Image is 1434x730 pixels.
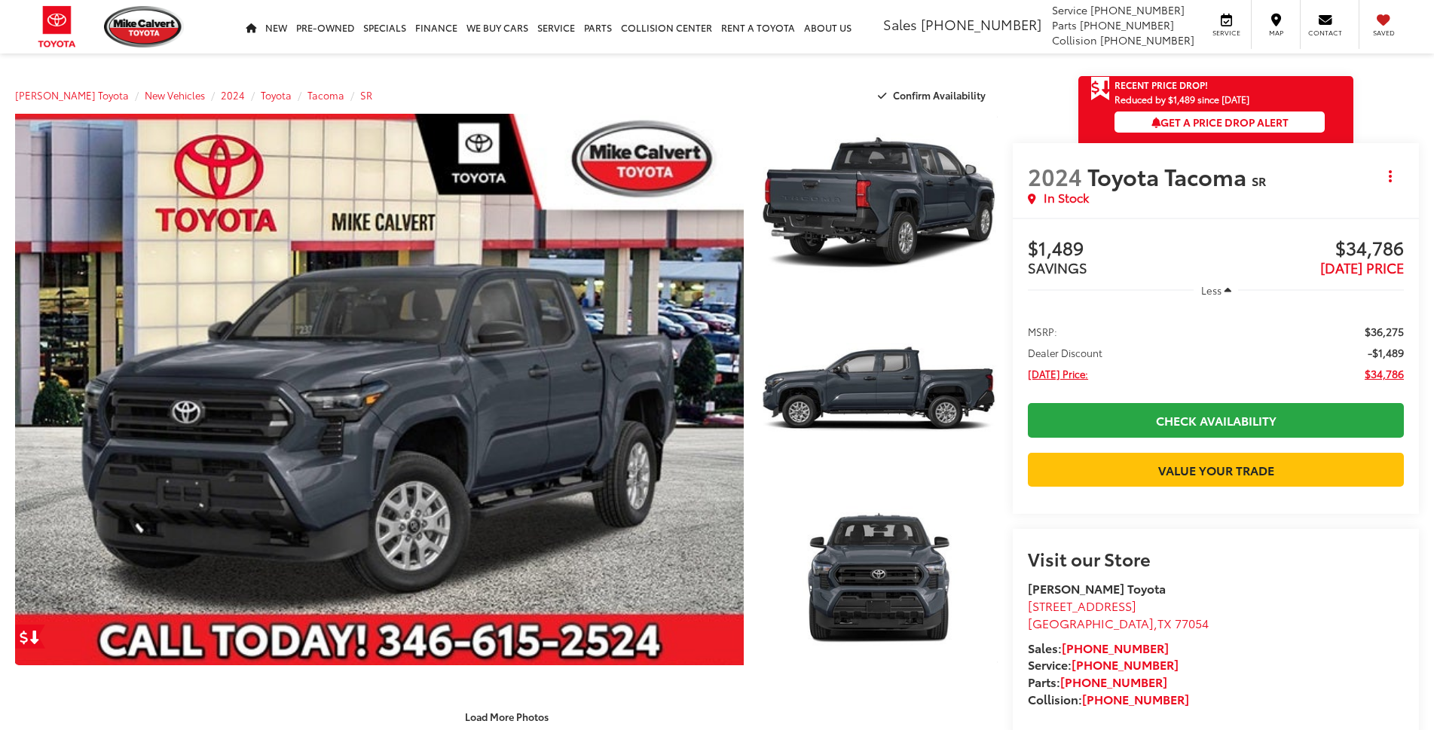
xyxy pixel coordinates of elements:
[883,14,917,34] span: Sales
[1114,94,1325,104] span: Reduced by $1,489 since [DATE]
[921,14,1041,34] span: [PHONE_NUMBER]
[104,6,184,47] img: Mike Calvert Toyota
[1028,597,1209,631] a: [STREET_ADDRESS] [GEOGRAPHIC_DATA],TX 77054
[307,88,344,102] a: Tacoma
[757,484,1000,667] img: 2024 Toyota Tacoma SR
[1052,32,1097,47] span: Collision
[1078,76,1353,94] a: Get Price Drop Alert Recent Price Drop!
[1377,163,1404,189] button: Actions
[1389,170,1392,182] span: dropdown dots
[1368,345,1404,360] span: -$1,489
[757,111,1000,294] img: 2024 Toyota Tacoma SR
[1028,345,1102,360] span: Dealer Discount
[15,88,129,102] a: [PERSON_NAME] Toyota
[1028,548,1404,568] h2: Visit our Store
[15,114,744,665] a: Expand Photo 0
[1052,2,1087,17] span: Service
[1259,28,1292,38] span: Map
[1157,614,1172,631] span: TX
[1087,160,1252,192] span: Toyota Tacoma
[1028,238,1215,261] span: $1,489
[1028,597,1136,614] span: [STREET_ADDRESS]
[1114,78,1208,91] span: Recent Price Drop!
[757,298,1000,481] img: 2024 Toyota Tacoma SR
[1028,690,1189,707] strong: Collision:
[1028,160,1082,192] span: 2024
[1365,324,1404,339] span: $36,275
[1365,366,1404,381] span: $34,786
[1201,283,1221,297] span: Less
[1028,614,1154,631] span: [GEOGRAPHIC_DATA]
[1151,115,1289,130] span: Get a Price Drop Alert
[760,301,998,479] a: Expand Photo 2
[261,88,292,102] a: Toyota
[1028,614,1209,631] span: ,
[1028,673,1167,690] strong: Parts:
[1209,28,1243,38] span: Service
[454,704,559,730] button: Load More Photos
[1367,28,1400,38] span: Saved
[145,88,205,102] a: New Vehicles
[1028,579,1166,597] strong: [PERSON_NAME] Toyota
[760,487,998,665] a: Expand Photo 3
[1090,76,1110,102] span: Get Price Drop Alert
[15,625,45,649] a: Get Price Drop Alert
[760,114,998,292] a: Expand Photo 1
[1028,366,1088,381] span: [DATE] Price:
[1028,403,1404,437] a: Check Availability
[1052,17,1077,32] span: Parts
[1194,276,1239,304] button: Less
[1062,639,1169,656] a: [PHONE_NUMBER]
[1044,189,1089,206] span: In Stock
[1216,238,1404,261] span: $34,786
[1252,172,1266,189] span: SR
[8,111,751,667] img: 2024 Toyota Tacoma SR
[1072,655,1179,673] a: [PHONE_NUMBER]
[1080,17,1174,32] span: [PHONE_NUMBER]
[870,82,998,108] button: Confirm Availability
[1028,324,1057,339] span: MSRP:
[1308,28,1342,38] span: Contact
[893,88,986,102] span: Confirm Availability
[1090,2,1185,17] span: [PHONE_NUMBER]
[1028,258,1087,277] span: SAVINGS
[1082,690,1189,707] a: [PHONE_NUMBER]
[1100,32,1194,47] span: [PHONE_NUMBER]
[1028,639,1169,656] strong: Sales:
[1028,655,1179,673] strong: Service:
[221,88,245,102] a: 2024
[1028,453,1404,487] a: Value Your Trade
[1175,614,1209,631] span: 77054
[360,88,372,102] a: SR
[1320,258,1404,277] span: [DATE] PRICE
[1060,673,1167,690] a: [PHONE_NUMBER]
